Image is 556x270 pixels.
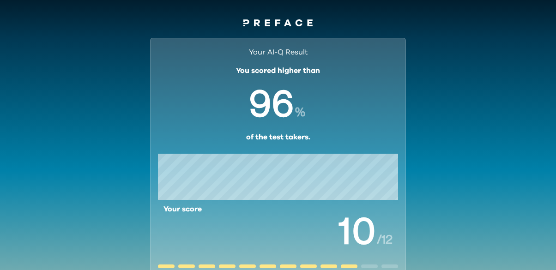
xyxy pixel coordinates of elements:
span: Your score [163,204,202,259]
h2: Your AI-Q Result [249,47,308,65]
p: of the test takers. [246,132,310,143]
p: You scored higher than [236,65,320,76]
span: / 12 [377,232,393,246]
span: % [295,105,307,119]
